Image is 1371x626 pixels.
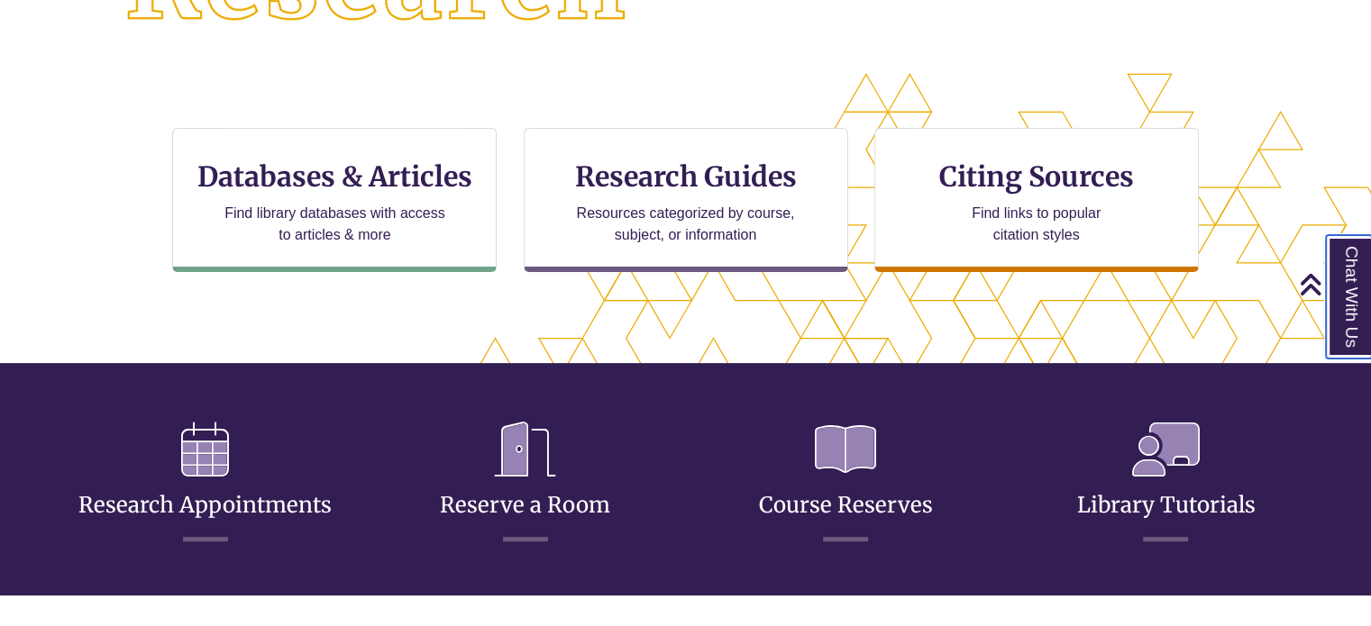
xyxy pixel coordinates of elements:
p: Find library databases with access to articles & more [217,203,452,246]
a: Library Tutorials [1076,448,1255,519]
a: Back to Top [1299,272,1366,296]
a: Databases & Articles Find library databases with access to articles & more [172,128,497,272]
a: Research Appointments [78,448,332,519]
p: Resources categorized by course, subject, or information [568,203,803,246]
h3: Databases & Articles [187,159,481,194]
a: Research Guides Resources categorized by course, subject, or information [524,128,848,272]
a: Reserve a Room [440,448,610,519]
h3: Research Guides [539,159,833,194]
a: Course Reserves [759,448,933,519]
a: Citing Sources Find links to popular citation styles [874,128,1199,272]
h3: Citing Sources [927,159,1147,194]
p: Find links to popular citation styles [948,203,1124,246]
